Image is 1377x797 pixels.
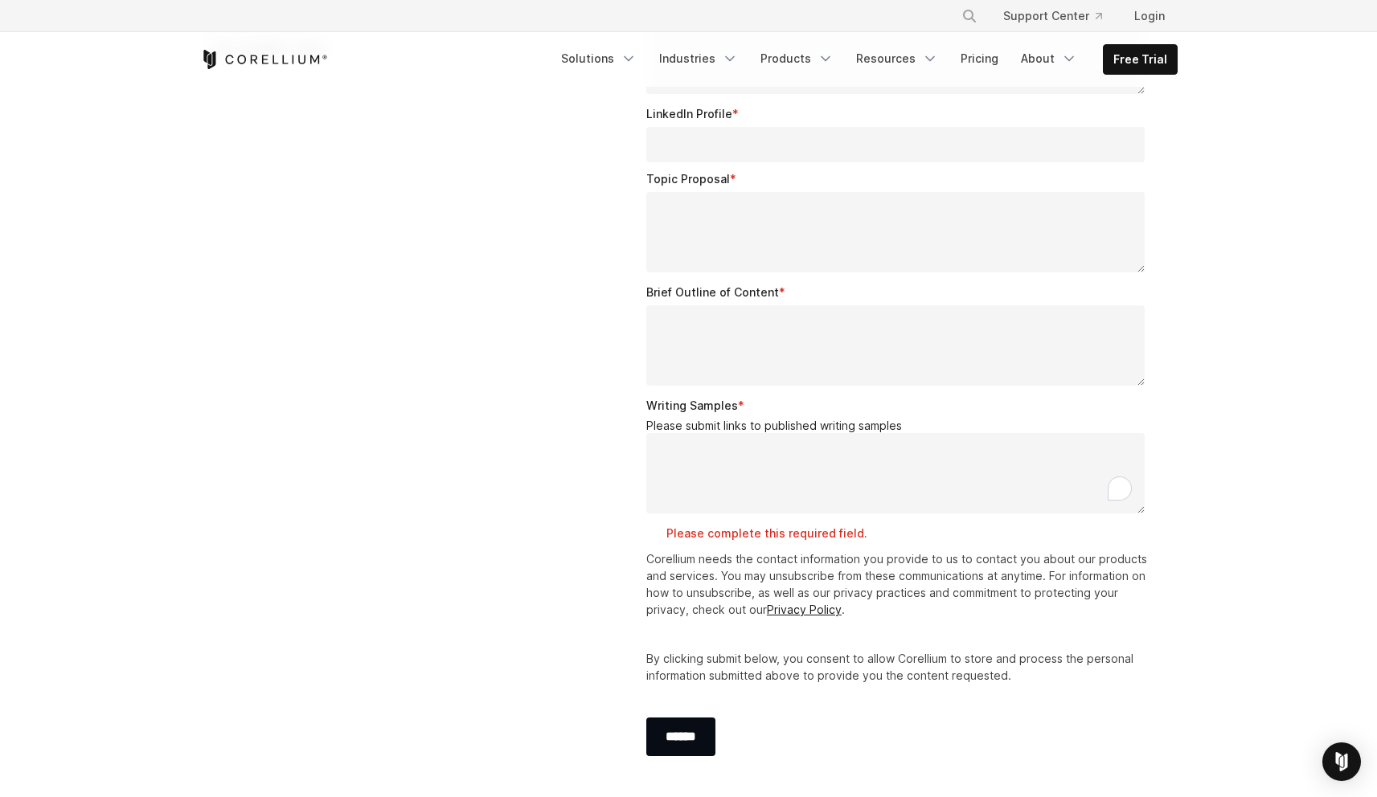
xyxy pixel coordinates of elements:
[646,285,779,299] span: Brief Outline of Content
[1322,742,1361,781] div: Open Intercom Messenger
[846,44,948,73] a: Resources
[751,44,843,73] a: Products
[767,603,842,616] a: Privacy Policy
[990,2,1115,31] a: Support Center
[942,2,1178,31] div: Navigation Menu
[646,550,1152,618] p: Corellium needs the contact information you provide to us to contact you about our products and s...
[551,44,646,73] a: Solutions
[646,433,1145,513] textarea: To enrich screen reader interactions, please activate Accessibility in Grammarly extension settings
[1121,2,1178,31] a: Login
[1104,45,1177,74] a: Free Trial
[650,44,748,73] a: Industries
[955,2,984,31] button: Search
[1011,44,1087,73] a: About
[646,398,738,412] span: Writing Samples
[646,650,1152,684] p: By clicking submit below, you consent to allow Corellium to store and process the personal inform...
[951,44,1008,73] a: Pricing
[646,172,730,186] span: Topic Proposal
[666,525,1152,542] label: Please complete this required field.
[551,44,1178,75] div: Navigation Menu
[646,107,732,121] span: LinkedIn Profile
[646,419,1152,433] legend: Please submit links to published writing samples
[200,50,328,69] a: Corellium Home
